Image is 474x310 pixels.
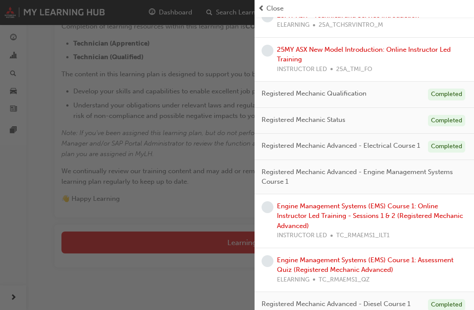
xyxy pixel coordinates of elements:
[277,11,419,19] a: 25MY ASX - Technical and Service Introduction
[262,299,410,309] span: Registered Mechanic Advanced - Diesel Course 1
[262,89,366,99] span: Registered Mechanic Qualification
[262,201,273,213] span: learningRecordVerb_NONE-icon
[277,256,453,274] a: Engine Management Systems (EMS) Course 1: Assessment Quiz (Registered Mechanic Advanced)
[262,115,345,125] span: Registered Mechanic Status
[428,115,465,127] div: Completed
[277,231,327,241] span: INSTRUCTOR LED
[258,4,470,14] button: prev-iconClose
[277,202,463,230] a: Engine Management Systems (EMS) Course 1: Online Instructor Led Training - Sessions 1 & 2 (Regist...
[262,45,273,57] span: learningRecordVerb_NONE-icon
[277,20,309,30] span: ELEARNING
[428,141,465,153] div: Completed
[262,141,420,151] span: Registered Mechanic Advanced - Electrical Course 1
[336,231,390,241] span: TC_RMAEMS1_ILT1
[262,255,273,267] span: learningRecordVerb_NONE-icon
[262,167,460,187] span: Registered Mechanic Advanced - Engine Management Systems Course 1
[319,20,383,30] span: 25A_TCHSRVINTRO_M
[277,275,309,285] span: ELEARNING
[258,4,265,14] span: prev-icon
[336,64,372,75] span: 25A_TMI_FO
[428,89,465,100] div: Completed
[277,64,327,75] span: INSTRUCTOR LED
[277,46,451,64] a: 25MY ASX New Model Introduction: Online Instructor Led Training
[266,4,284,14] span: Close
[319,275,370,285] span: TC_RMAEMS1_QZ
